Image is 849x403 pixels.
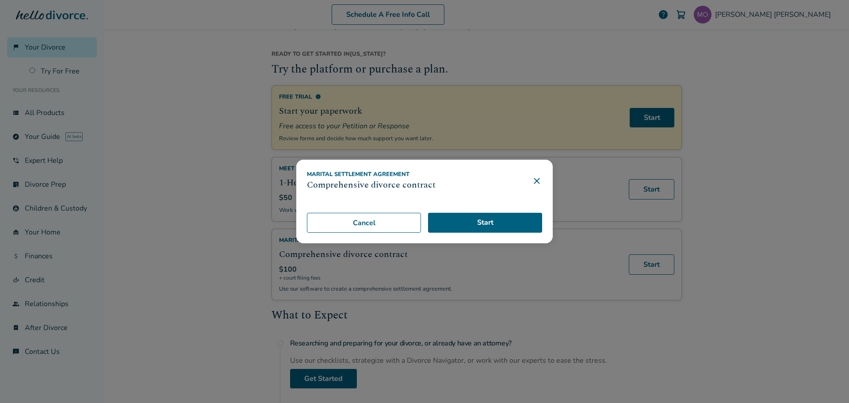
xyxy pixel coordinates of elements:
[307,213,421,233] button: Cancel
[307,178,436,192] h3: Comprehensive divorce contract
[307,170,436,178] div: Marital Settlement Agreement
[805,361,849,403] iframe: Chat Widget
[428,213,542,233] a: Start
